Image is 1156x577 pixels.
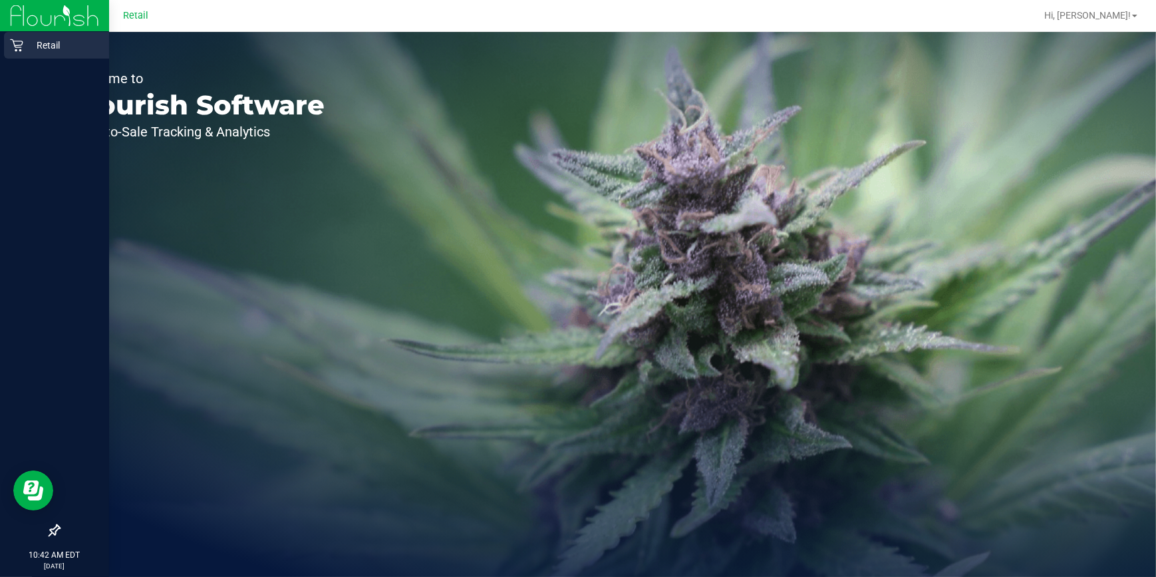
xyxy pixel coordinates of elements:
p: 10:42 AM EDT [6,549,103,561]
p: Flourish Software [72,92,325,118]
p: Welcome to [72,72,325,85]
span: Retail [123,10,148,21]
span: Hi, [PERSON_NAME]! [1044,10,1131,21]
p: [DATE] [6,561,103,571]
p: Retail [23,37,103,53]
iframe: Resource center [13,471,53,510]
p: Seed-to-Sale Tracking & Analytics [72,125,325,138]
inline-svg: Retail [10,39,23,52]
